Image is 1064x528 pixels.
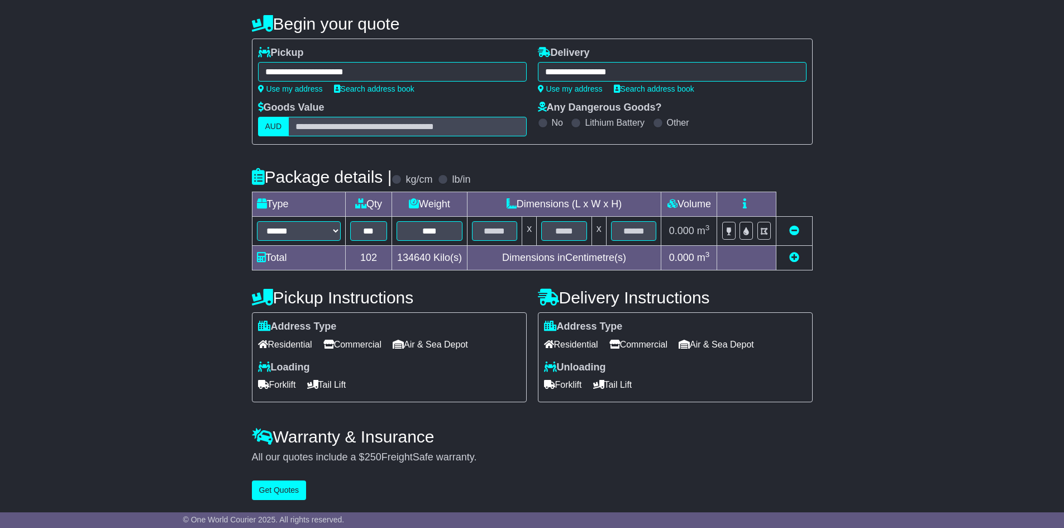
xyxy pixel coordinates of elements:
[252,451,813,464] div: All our quotes include a $ FreightSafe warranty.
[252,192,345,217] td: Type
[393,336,468,353] span: Air & Sea Depot
[697,225,710,236] span: m
[614,84,694,93] a: Search address book
[538,84,603,93] a: Use my address
[252,427,813,446] h4: Warranty & Insurance
[405,174,432,186] label: kg/cm
[258,102,325,114] label: Goods Value
[697,252,710,263] span: m
[789,252,799,263] a: Add new item
[452,174,470,186] label: lb/in
[183,515,345,524] span: © One World Courier 2025. All rights reserved.
[538,47,590,59] label: Delivery
[538,102,662,114] label: Any Dangerous Goods?
[669,225,694,236] span: 0.000
[345,192,392,217] td: Qty
[667,117,689,128] label: Other
[258,376,296,393] span: Forklift
[538,288,813,307] h4: Delivery Instructions
[252,246,345,270] td: Total
[323,336,381,353] span: Commercial
[334,84,414,93] a: Search address book
[258,336,312,353] span: Residential
[258,361,310,374] label: Loading
[544,336,598,353] span: Residential
[252,288,527,307] h4: Pickup Instructions
[705,223,710,232] sup: 3
[392,246,467,270] td: Kilo(s)
[392,192,467,217] td: Weight
[467,246,661,270] td: Dimensions in Centimetre(s)
[307,376,346,393] span: Tail Lift
[345,246,392,270] td: 102
[258,321,337,333] label: Address Type
[593,376,632,393] span: Tail Lift
[258,47,304,59] label: Pickup
[544,376,582,393] span: Forklift
[661,192,717,217] td: Volume
[258,117,289,136] label: AUD
[258,84,323,93] a: Use my address
[365,451,381,463] span: 250
[705,250,710,259] sup: 3
[789,225,799,236] a: Remove this item
[467,192,661,217] td: Dimensions (L x W x H)
[552,117,563,128] label: No
[252,168,392,186] h4: Package details |
[591,217,606,246] td: x
[522,217,537,246] td: x
[544,321,623,333] label: Address Type
[669,252,694,263] span: 0.000
[252,15,813,33] h4: Begin your quote
[609,336,667,353] span: Commercial
[397,252,431,263] span: 134640
[585,117,645,128] label: Lithium Battery
[252,481,307,500] button: Get Quotes
[544,361,606,374] label: Unloading
[679,336,754,353] span: Air & Sea Depot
